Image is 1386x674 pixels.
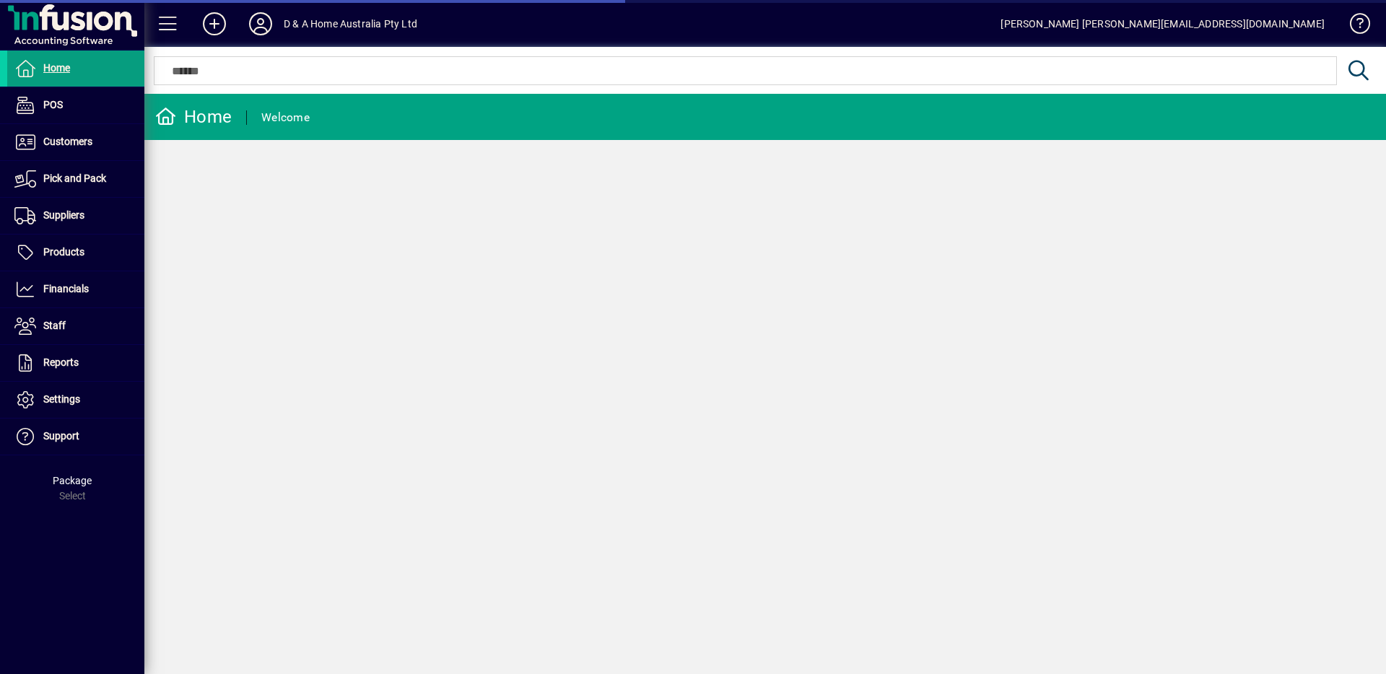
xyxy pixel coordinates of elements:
a: Products [7,235,144,271]
span: Settings [43,393,80,405]
span: Support [43,430,79,442]
div: D & A Home Australia Pty Ltd [284,12,417,35]
div: [PERSON_NAME] [PERSON_NAME][EMAIL_ADDRESS][DOMAIN_NAME] [1001,12,1325,35]
a: Reports [7,345,144,381]
span: Reports [43,356,79,368]
button: Profile [237,11,284,37]
a: Suppliers [7,198,144,234]
div: Home [155,105,232,128]
a: Staff [7,308,144,344]
span: Suppliers [43,209,84,221]
span: Home [43,62,70,74]
button: Add [191,11,237,37]
a: POS [7,87,144,123]
a: Support [7,419,144,455]
a: Knowledge Base [1339,3,1368,50]
span: Customers [43,136,92,147]
span: Products [43,246,84,258]
a: Financials [7,271,144,307]
div: Welcome [261,106,310,129]
a: Customers [7,124,144,160]
span: Staff [43,320,66,331]
span: Financials [43,283,89,294]
a: Settings [7,382,144,418]
span: POS [43,99,63,110]
span: Pick and Pack [43,172,106,184]
a: Pick and Pack [7,161,144,197]
span: Package [53,475,92,486]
